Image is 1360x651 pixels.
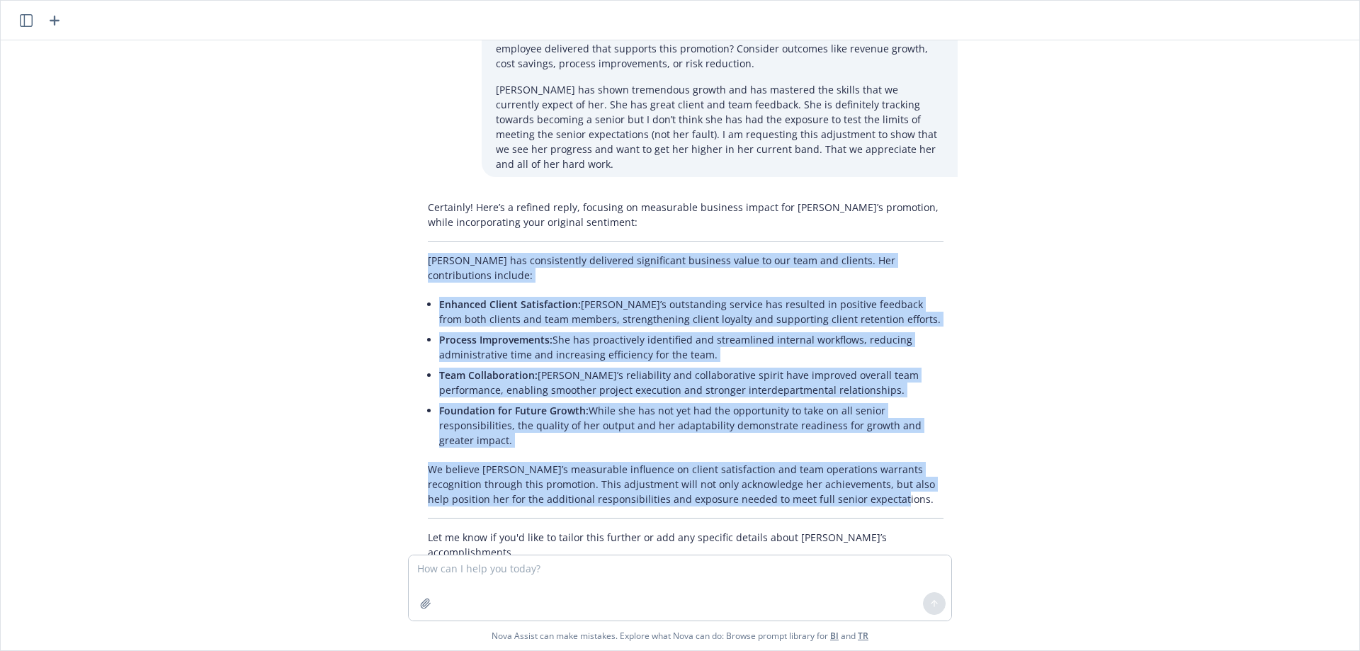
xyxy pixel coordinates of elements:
span: Nova Assist can make mistakes. Explore what Nova can do: Browse prompt library for and [492,621,868,650]
li: [PERSON_NAME]’s reliability and collaborative spirit have improved overall team performance, enab... [439,365,943,400]
li: While she has not yet had the opportunity to take on all senior responsibilities, the quality of ... [439,400,943,451]
a: BI [830,630,839,642]
p: [PERSON_NAME] has consistently delivered significant business value to our team and clients. Her ... [428,253,943,283]
span: Team Collaboration: [439,368,538,382]
p: Let me know if you'd like to tailor this further or add any specific details about [PERSON_NAME]’... [428,530,943,560]
a: TR [858,630,868,642]
p: Can you help me reply to this for [PERSON_NAME]; What measurable business impact has the employee... [496,26,943,71]
span: Process Improvements: [439,333,552,346]
span: Enhanced Client Satisfaction: [439,298,581,311]
li: She has proactively identified and streamlined internal workflows, reducing administrative time a... [439,329,943,365]
p: Certainly! Here’s a refined reply, focusing on measurable business impact for [PERSON_NAME]’s pro... [428,200,943,230]
span: Foundation for Future Growth: [439,404,589,417]
p: We believe [PERSON_NAME]’s measurable influence on client satisfaction and team operations warran... [428,462,943,506]
li: [PERSON_NAME]’s outstanding service has resulted in positive feedback from both clients and team ... [439,294,943,329]
p: [PERSON_NAME] has shown tremendous growth and has mastered the skills that we currently expect of... [496,82,943,171]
